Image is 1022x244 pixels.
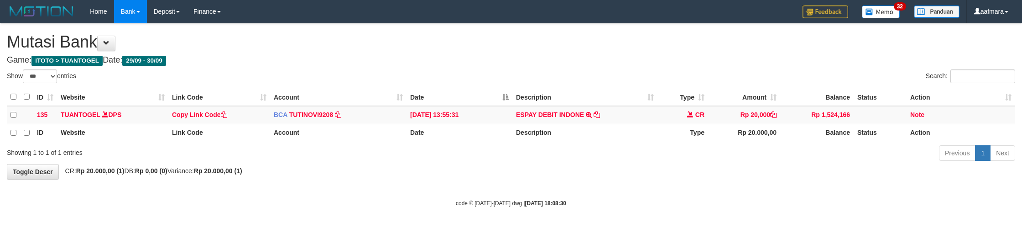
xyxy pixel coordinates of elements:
[7,56,1015,65] h4: Game: Date:
[7,33,1015,51] h1: Mutasi Bank
[657,88,708,106] th: Type: activate to sort column ascending
[708,124,780,142] th: Rp 20.000,00
[854,88,907,106] th: Status
[862,5,900,18] img: Button%20Memo.svg
[33,124,57,142] th: ID
[907,124,1015,142] th: Action
[37,111,47,118] span: 135
[407,106,512,124] td: [DATE] 13:55:31
[512,88,657,106] th: Description: activate to sort column ascending
[57,88,168,106] th: Website: activate to sort column ascending
[854,124,907,142] th: Status
[939,145,975,161] a: Previous
[657,124,708,142] th: Type
[950,69,1015,83] input: Search:
[7,69,76,83] label: Show entries
[122,56,166,66] span: 29/09 - 30/09
[168,124,270,142] th: Link Code
[23,69,57,83] select: Showentries
[914,5,959,18] img: panduan.png
[61,111,100,118] a: TUANTOGEL
[907,88,1015,106] th: Action: activate to sort column ascending
[57,106,168,124] td: DPS
[172,111,227,118] a: Copy Link Code
[708,88,780,106] th: Amount: activate to sort column ascending
[407,88,512,106] th: Date: activate to sort column descending
[135,167,167,175] strong: Rp 0,00 (0)
[516,111,584,118] a: ESPAY DEBIT INDONE
[270,124,407,142] th: Account
[594,111,600,118] a: Copy ESPAY DEBIT INDONE to clipboard
[894,2,906,11] span: 32
[76,167,125,175] strong: Rp 20.000,00 (1)
[168,88,270,106] th: Link Code: activate to sort column ascending
[770,111,777,118] a: Copy Rp 20,000 to clipboard
[780,124,854,142] th: Balance
[708,106,780,124] td: Rp 20,000
[61,167,242,175] span: CR: DB: Variance:
[780,106,854,124] td: Rp 1,524,166
[926,69,1015,83] label: Search:
[7,164,59,180] a: Toggle Descr
[194,167,242,175] strong: Rp 20.000,00 (1)
[456,200,566,207] small: code © [DATE]-[DATE] dwg |
[407,124,512,142] th: Date
[274,111,287,118] span: BCA
[910,111,924,118] a: Note
[7,5,76,18] img: MOTION_logo.png
[335,111,341,118] a: Copy TUTINOVI9208 to clipboard
[975,145,991,161] a: 1
[31,56,103,66] span: ITOTO > TUANTOGEL
[7,144,419,157] div: Showing 1 to 1 of 1 entries
[289,111,333,118] a: TUTINOVI9208
[525,200,566,207] strong: [DATE] 18:08:30
[57,124,168,142] th: Website
[803,5,848,18] img: Feedback.jpg
[512,124,657,142] th: Description
[270,88,407,106] th: Account: activate to sort column ascending
[990,145,1015,161] a: Next
[695,111,704,118] span: CR
[33,88,57,106] th: ID: activate to sort column ascending
[780,88,854,106] th: Balance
